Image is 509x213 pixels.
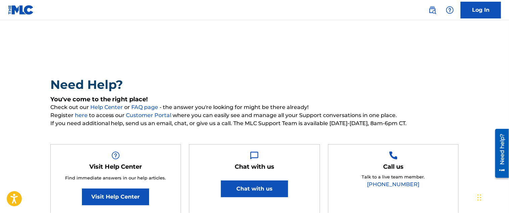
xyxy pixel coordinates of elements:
[90,104,125,110] a: Help Center
[126,112,173,118] a: Customer Portal
[89,163,142,171] h5: Visit Help Center
[383,163,404,171] h5: Call us
[50,96,459,103] h5: You've come to the right place!
[428,6,436,14] img: search
[362,174,425,180] p: Talk to a live team member.
[250,151,259,160] img: Help Box Image
[82,189,149,205] a: Visit Help Center
[475,181,509,213] iframe: Chat Widget
[221,180,288,197] button: Chat with us
[490,126,509,181] iframe: Resource Center
[50,119,459,127] span: If you need additional help, send us an email, chat, or give us a call. The MLC Support Team is a...
[443,3,457,17] div: Help
[477,188,481,208] div: Drag
[426,3,439,17] a: Public Search
[132,104,160,110] a: FAQ page
[75,112,89,118] a: here
[111,151,120,160] img: Help Box Image
[367,181,420,188] a: [PHONE_NUMBER]
[446,6,454,14] img: help
[461,2,501,18] a: Log In
[65,175,166,180] span: Find immediate answers in our help articles.
[50,77,459,92] h2: Need Help?
[8,5,34,15] img: MLC Logo
[389,151,398,160] img: Help Box Image
[50,111,459,119] span: Register to access our where you can easily see and manage all your Support conversations in one ...
[50,103,459,111] span: Check out our or - the answer you're looking for might be there already!
[235,163,274,171] h5: Chat with us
